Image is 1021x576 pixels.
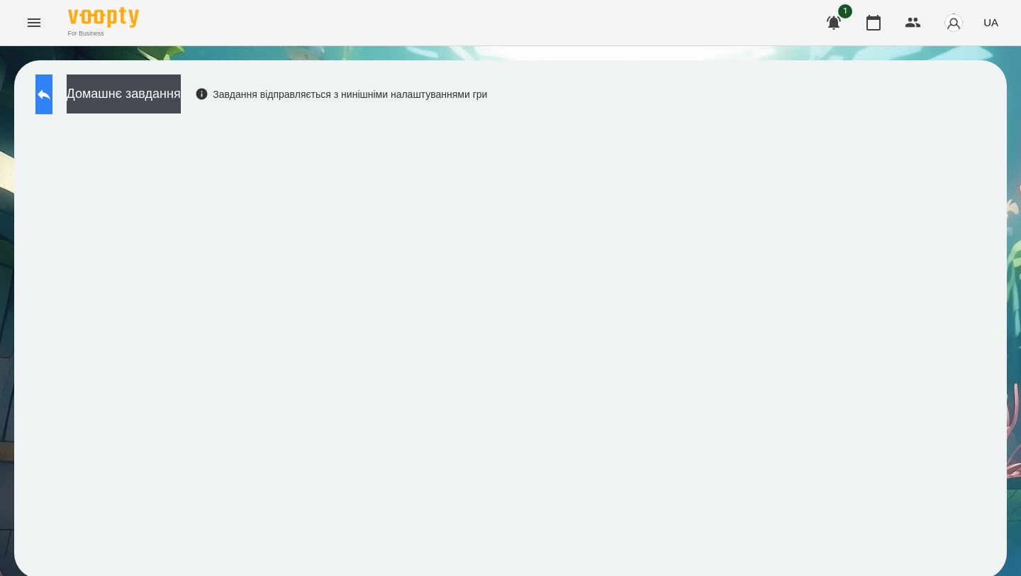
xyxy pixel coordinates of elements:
img: avatar_s.png [944,13,964,33]
button: UA [978,9,1004,35]
button: Menu [17,6,51,40]
span: UA [983,15,998,30]
div: Завдання відправляється з нинішніми налаштуваннями гри [195,87,488,101]
img: Voopty Logo [68,7,139,28]
button: Домашнє завдання [67,74,181,113]
span: For Business [68,29,139,38]
span: 1 [838,4,852,18]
